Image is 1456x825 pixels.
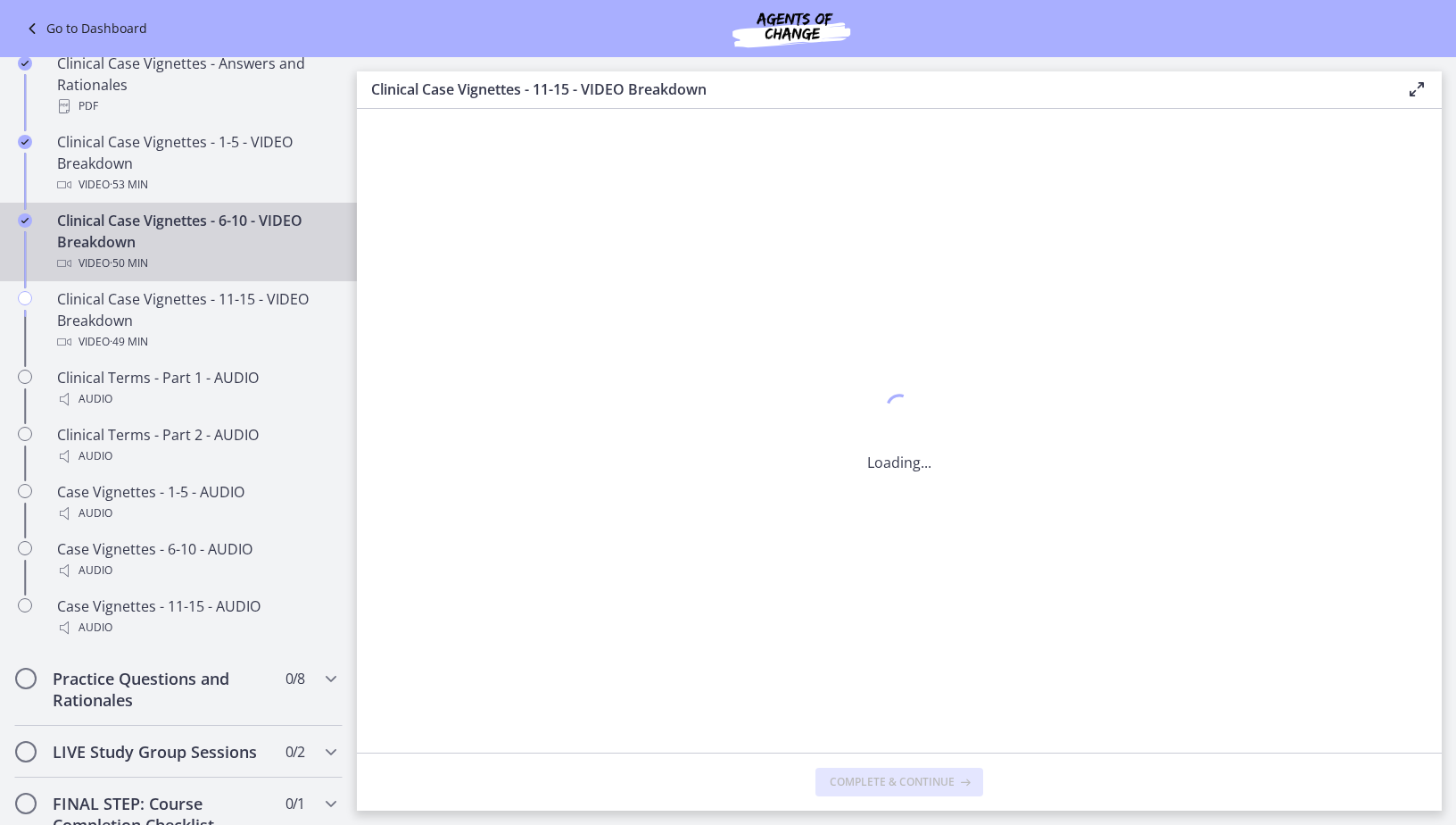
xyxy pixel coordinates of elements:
div: 1 [867,389,931,430]
div: Clinical Terms - Part 1 - AUDIO [57,367,335,410]
div: PDF [57,96,335,117]
h2: LIVE Study Group Sessions [53,741,270,762]
div: Video [57,253,335,274]
span: 0 / 8 [285,668,304,689]
h2: Practice Questions and Rationales [53,668,270,711]
div: Audio [57,560,335,581]
span: Complete & continue [830,775,955,789]
span: 0 / 2 [285,741,304,762]
div: Clinical Case Vignettes - 6-10 - VIDEO Breakdown [57,210,335,274]
i: Completed [18,135,32,149]
div: Clinical Case Vignettes - Answers and Rationales [57,53,335,117]
i: Completed [18,213,32,228]
span: · 53 min [110,174,148,196]
span: 0 / 1 [285,793,304,814]
div: Video [57,174,335,196]
h3: Clinical Case Vignettes - 11-15 - VIDEO Breakdown [371,79,1377,100]
div: Audio [57,446,335,467]
button: Complete & continue [815,768,983,796]
span: · 49 min [110,331,148,353]
a: Go to Dashboard [21,18,147,39]
div: Audio [57,617,335,638]
div: Audio [57,388,335,410]
i: Completed [18,56,32,71]
div: Case Vignettes - 11-15 - AUDIO [57,596,335,638]
div: Case Vignettes - 6-10 - AUDIO [57,538,335,581]
div: Video [57,331,335,353]
div: Clinical Case Vignettes - 11-15 - VIDEO Breakdown [57,288,335,353]
div: Case Vignettes - 1-5 - AUDIO [57,481,335,524]
img: Agents of Change [684,7,898,50]
p: Loading... [867,452,931,473]
div: Audio [57,503,335,524]
span: · 50 min [110,253,148,274]
div: Clinical Case Vignettes - 1-5 - VIDEO Breakdown [57,131,335,196]
div: Clinical Terms - Part 2 - AUDIO [57,424,335,467]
